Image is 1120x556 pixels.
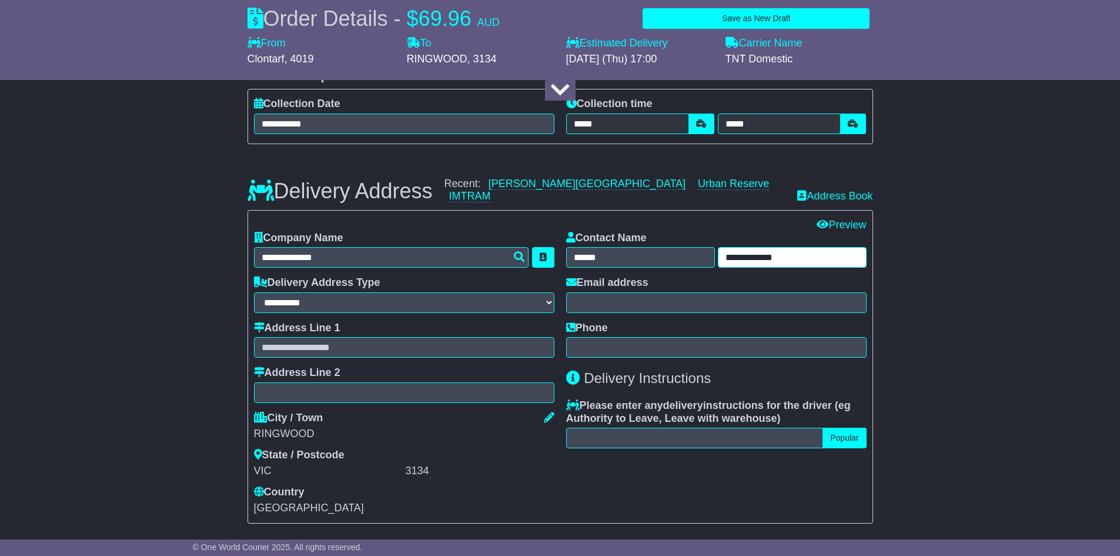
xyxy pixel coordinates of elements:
button: Save as New Draft [643,8,870,29]
span: $ [407,6,419,31]
div: Recent: [444,178,786,203]
span: eg Authority to Leave, Leave with warehouse [566,399,851,424]
div: 3134 [406,465,554,478]
label: Address Line 2 [254,367,340,379]
div: RINGWOOD [254,428,554,441]
span: Clontarf [248,53,285,65]
span: RINGWOOD [407,53,467,65]
label: State / Postcode [254,449,345,462]
span: Delivery Instructions [584,370,711,386]
label: Country [254,486,305,499]
span: delivery [663,399,703,411]
span: , 4019 [285,53,314,65]
div: Order Details - [248,6,500,31]
div: [DATE] (Thu) 17:00 [566,53,714,66]
a: Preview [817,219,866,231]
span: 69.96 [419,6,472,31]
label: Estimated Delivery [566,37,714,50]
label: Collection time [566,98,653,111]
label: Phone [566,322,608,335]
label: Delivery Address Type [254,277,380,289]
label: Address Line 1 [254,322,340,335]
label: City / Town [254,412,323,425]
span: AUD [477,16,500,28]
label: Contact Name [566,232,647,245]
a: Urban Reserve [698,178,769,190]
label: Company Name [254,232,343,245]
a: [PERSON_NAME][GEOGRAPHIC_DATA] [489,178,686,190]
label: Carrier Name [726,37,803,50]
label: To [407,37,432,50]
label: Collection Date [254,98,340,111]
label: Please enter any instructions for the driver ( ) [566,399,867,425]
label: From [248,37,286,50]
a: Address Book [797,190,872,202]
div: VIC [254,465,403,478]
span: , 3134 [467,53,497,65]
h3: Delivery Address [248,179,433,203]
button: Popular [823,428,866,448]
label: Email address [566,277,648,289]
span: © One World Courier 2025. All rights reserved. [193,542,363,552]
a: IMTRAM [449,190,491,202]
div: TNT Domestic [726,53,873,66]
span: [GEOGRAPHIC_DATA] [254,502,364,514]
